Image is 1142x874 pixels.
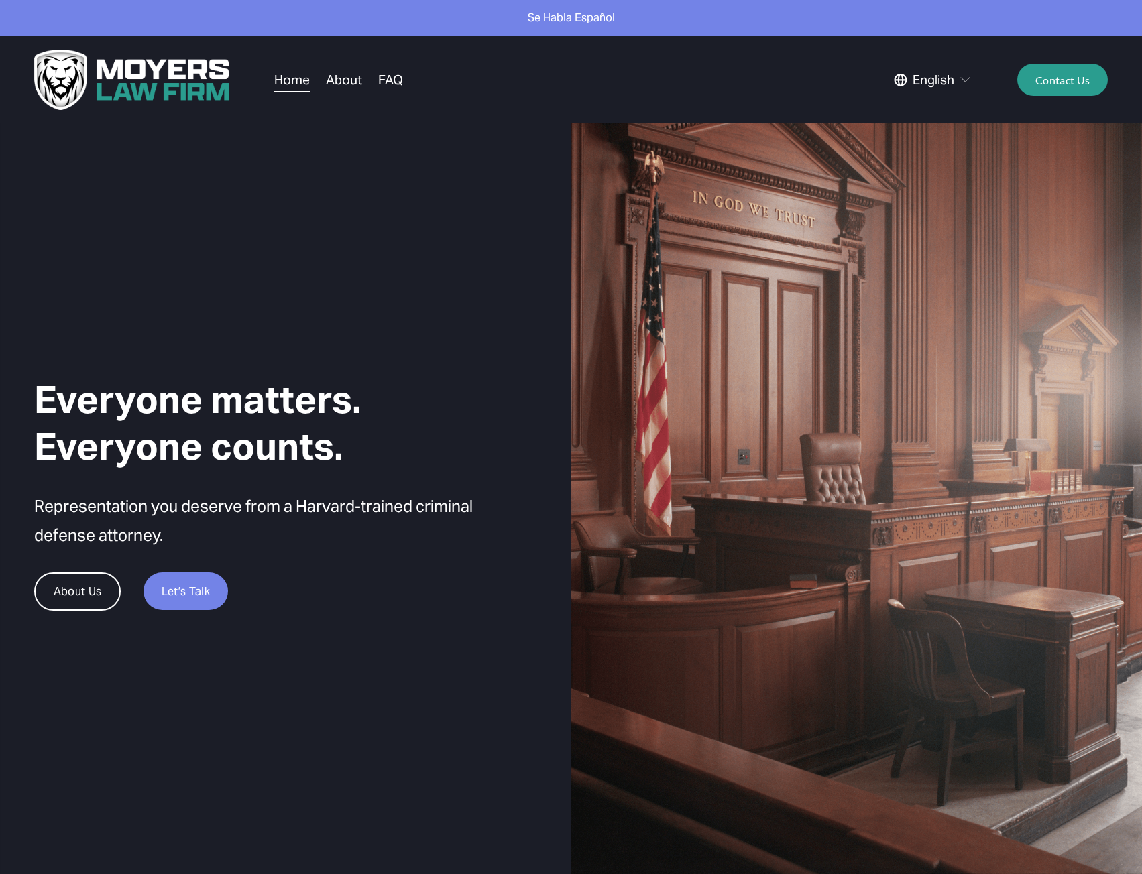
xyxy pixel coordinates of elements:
[34,572,121,611] a: About Us
[34,376,536,471] h1: Everyone matters. Everyone counts.
[144,572,228,610] a: Let’s Talk
[274,67,310,92] a: Home
[326,67,362,92] a: About
[913,68,954,92] span: English
[378,67,403,92] a: FAQ
[32,9,1110,28] p: Se Habla Español
[34,492,536,550] p: Representation you deserve from a Harvard-trained criminal defense attorney.
[1017,64,1108,96] a: Contact Us
[34,50,229,110] img: Moyers Law Firm | Everyone Matters. Everyone Counts.
[894,67,972,92] div: language picker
